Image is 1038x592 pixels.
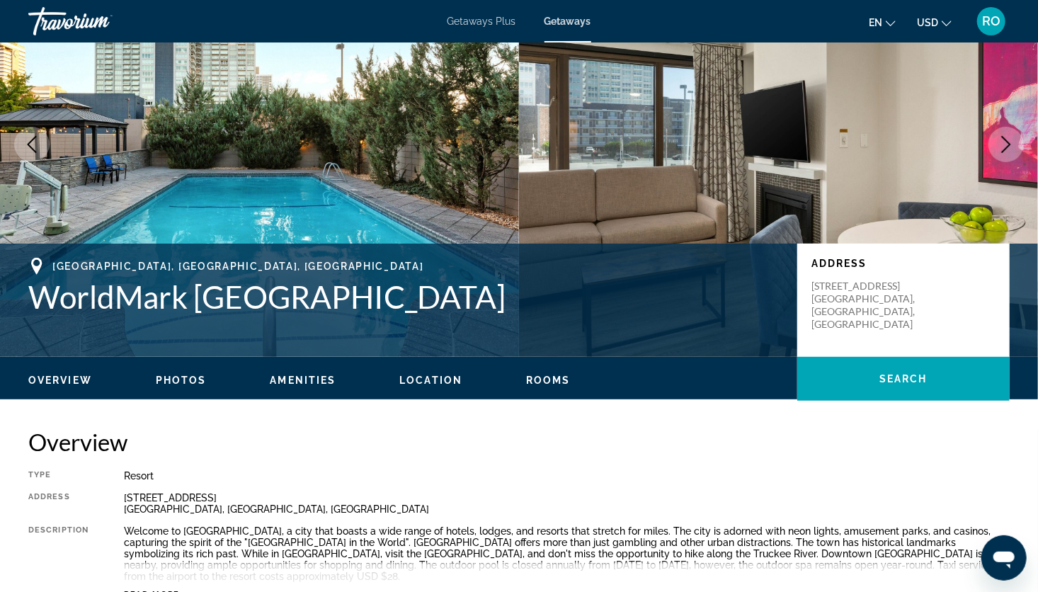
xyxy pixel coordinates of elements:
iframe: Button to launch messaging window [981,535,1027,581]
div: [STREET_ADDRESS] [GEOGRAPHIC_DATA], [GEOGRAPHIC_DATA], [GEOGRAPHIC_DATA] [124,492,1010,515]
button: Rooms [526,374,571,387]
span: Location [399,375,462,386]
button: Amenities [270,374,336,387]
span: USD [917,17,938,28]
span: Overview [28,375,92,386]
span: Search [879,373,928,385]
button: Location [399,374,462,387]
div: Address [28,492,89,515]
a: Travorium [28,3,170,40]
a: Getaways Plus [447,16,516,27]
button: Next image [988,127,1024,162]
button: Previous image [14,127,50,162]
span: en [869,17,882,28]
button: Change currency [917,12,952,33]
a: Getaways [544,16,591,27]
button: Search [797,357,1010,401]
span: RO [982,14,1000,28]
span: Amenities [270,375,336,386]
div: Welcome to [GEOGRAPHIC_DATA], a city that boasts a wide range of hotels, lodges, and resorts that... [124,525,1010,582]
p: [STREET_ADDRESS] [GEOGRAPHIC_DATA], [GEOGRAPHIC_DATA], [GEOGRAPHIC_DATA] [811,280,925,331]
button: Photos [156,374,207,387]
h1: WorldMark [GEOGRAPHIC_DATA] [28,278,783,315]
div: Type [28,470,89,482]
span: [GEOGRAPHIC_DATA], [GEOGRAPHIC_DATA], [GEOGRAPHIC_DATA] [52,261,423,272]
div: Resort [124,470,1010,482]
h2: Overview [28,428,1010,456]
div: Description [28,525,89,582]
span: Photos [156,375,207,386]
p: Address [811,258,996,269]
span: Rooms [526,375,571,386]
button: Change language [869,12,896,33]
button: User Menu [973,6,1010,36]
button: Overview [28,374,92,387]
